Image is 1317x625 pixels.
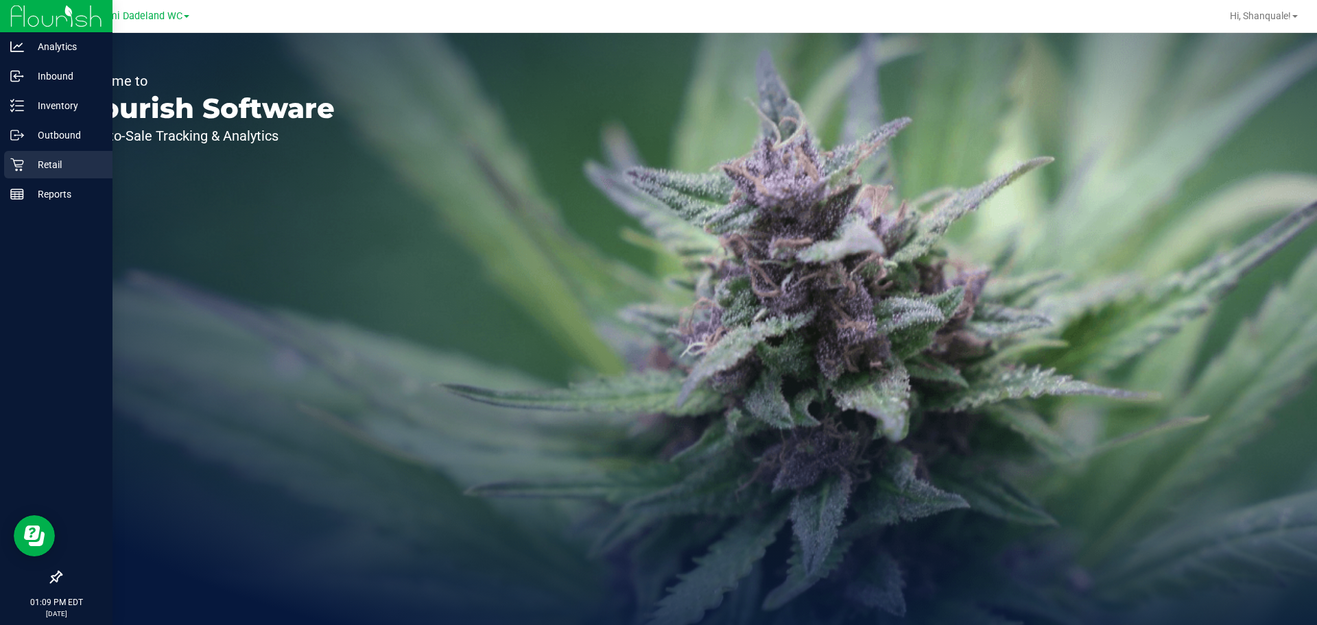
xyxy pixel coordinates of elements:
[74,95,335,122] p: Flourish Software
[10,158,24,172] inline-svg: Retail
[24,68,106,84] p: Inbound
[74,129,335,143] p: Seed-to-Sale Tracking & Analytics
[24,97,106,114] p: Inventory
[14,515,55,556] iframe: Resource center
[6,596,106,609] p: 01:09 PM EDT
[24,156,106,173] p: Retail
[24,38,106,55] p: Analytics
[6,609,106,619] p: [DATE]
[10,128,24,142] inline-svg: Outbound
[74,74,335,88] p: Welcome to
[91,10,182,22] span: Miami Dadeland WC
[10,187,24,201] inline-svg: Reports
[10,40,24,54] inline-svg: Analytics
[1230,10,1291,21] span: Hi, Shanquale!
[24,127,106,143] p: Outbound
[10,99,24,113] inline-svg: Inventory
[10,69,24,83] inline-svg: Inbound
[24,186,106,202] p: Reports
